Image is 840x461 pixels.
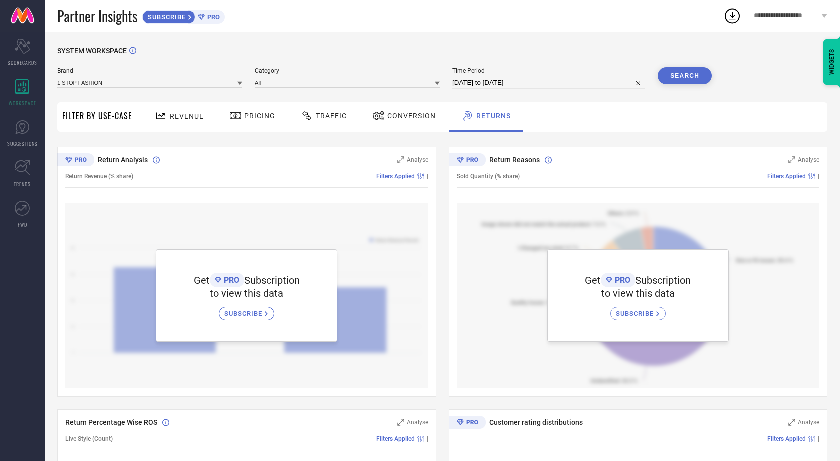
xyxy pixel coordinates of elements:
[489,156,540,164] span: Return Reasons
[449,416,486,431] div: Premium
[397,156,404,163] svg: Zoom
[143,13,188,21] span: SUBSCRIBE
[142,8,225,24] a: SUBSCRIBEPRO
[818,173,819,180] span: |
[658,67,712,84] button: Search
[194,274,210,286] span: Get
[616,310,656,317] span: SUBSCRIBE
[57,47,127,55] span: SYSTEM WORKSPACE
[407,156,428,163] span: Analyse
[767,435,806,442] span: Filters Applied
[427,435,428,442] span: |
[57,67,242,74] span: Brand
[489,418,583,426] span: Customer rating distributions
[244,112,275,120] span: Pricing
[610,299,666,320] a: SUBSCRIBE
[767,173,806,180] span: Filters Applied
[457,173,520,180] span: Sold Quantity (% share)
[601,287,675,299] span: to view this data
[62,110,132,122] span: Filter By Use-Case
[427,173,428,180] span: |
[635,274,691,286] span: Subscription
[221,275,239,285] span: PRO
[376,173,415,180] span: Filters Applied
[14,180,31,188] span: TRENDS
[7,140,38,147] span: SUGGESTIONS
[224,310,265,317] span: SUBSCRIBE
[65,435,113,442] span: Live Style (Count)
[723,7,741,25] div: Open download list
[397,419,404,426] svg: Zoom
[170,112,204,120] span: Revenue
[612,275,630,285] span: PRO
[387,112,436,120] span: Conversion
[219,299,274,320] a: SUBSCRIBE
[376,435,415,442] span: Filters Applied
[476,112,511,120] span: Returns
[449,153,486,168] div: Premium
[788,419,795,426] svg: Zoom
[452,67,645,74] span: Time Period
[205,13,220,21] span: PRO
[65,418,157,426] span: Return Percentage Wise ROS
[244,274,300,286] span: Subscription
[65,173,133,180] span: Return Revenue (% share)
[452,77,645,89] input: Select time period
[316,112,347,120] span: Traffic
[818,435,819,442] span: |
[798,419,819,426] span: Analyse
[57,153,94,168] div: Premium
[98,156,148,164] span: Return Analysis
[57,6,137,26] span: Partner Insights
[210,287,283,299] span: to view this data
[798,156,819,163] span: Analyse
[255,67,440,74] span: Category
[407,419,428,426] span: Analyse
[8,59,37,66] span: SCORECARDS
[788,156,795,163] svg: Zoom
[9,99,36,107] span: WORKSPACE
[585,274,601,286] span: Get
[18,221,27,228] span: FWD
